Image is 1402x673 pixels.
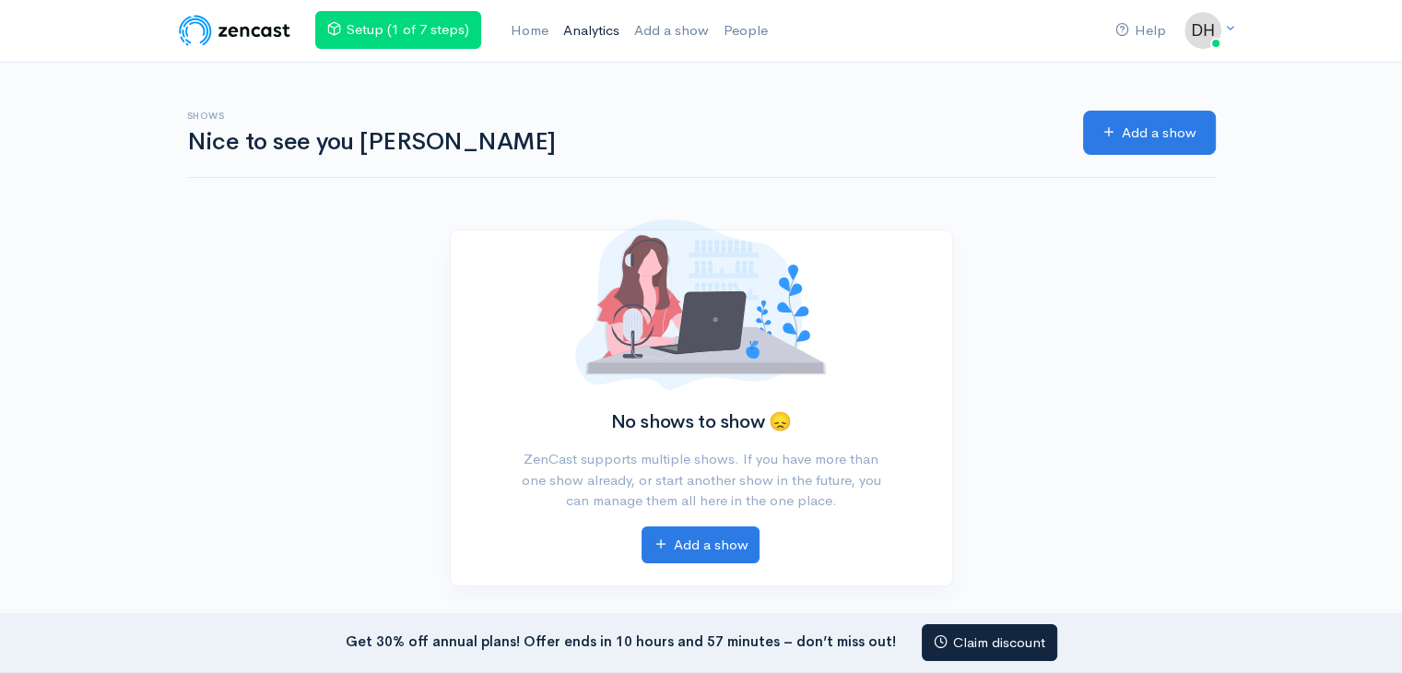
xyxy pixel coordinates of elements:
a: Setup (1 of 7 steps) [315,11,481,49]
h6: Shows [187,111,1061,121]
img: ZenCast Logo [176,12,293,49]
a: Analytics [556,11,627,51]
p: ZenCast supports multiple shows. If you have more than one show already, or start another show in... [512,449,890,512]
a: Help [1108,11,1173,51]
a: Claim discount [922,624,1057,662]
h2: No shows to show 😞 [512,412,890,432]
a: Add a show [627,11,716,51]
img: No shows added [575,219,826,390]
a: Add a show [642,526,760,564]
h1: Nice to see you [PERSON_NAME] [187,129,1061,156]
a: Add a show [1083,111,1216,156]
a: Home [503,11,556,51]
img: ... [1184,12,1221,49]
strong: Get 30% off annual plans! Offer ends in 10 hours and 57 minutes – don’t miss out! [346,632,896,649]
a: People [716,11,775,51]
